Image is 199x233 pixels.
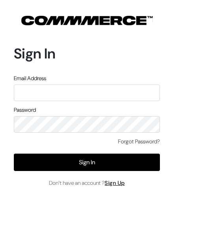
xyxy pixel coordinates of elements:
a: Sign Up [105,179,125,186]
span: Don’t have an account ? [49,179,125,187]
label: Email Address [14,74,46,83]
h1: Sign In [14,45,160,62]
img: COMMMERCE [21,16,153,25]
a: Forgot Password? [118,137,160,146]
label: Password [14,106,36,114]
button: Sign In [14,154,160,171]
